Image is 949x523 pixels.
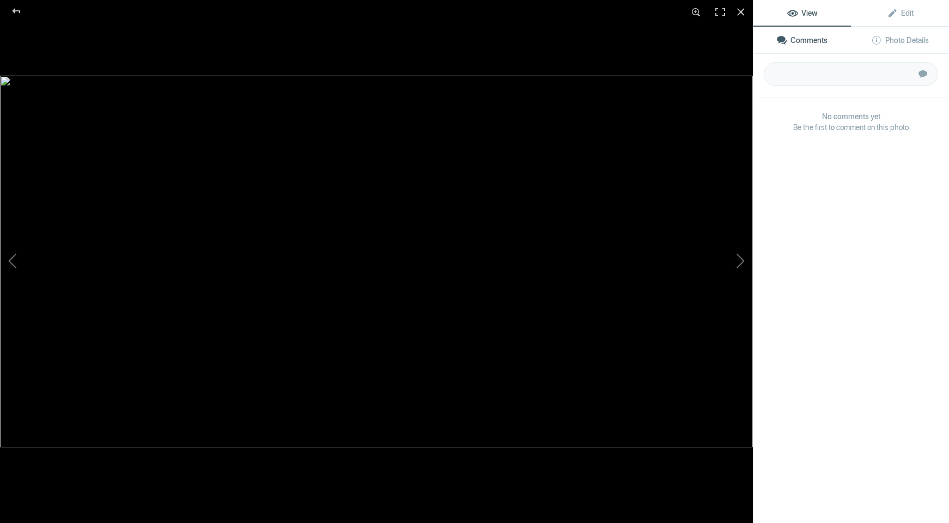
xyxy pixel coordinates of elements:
[764,111,938,122] b: No comments yet
[851,27,949,53] a: Photo Details
[871,36,929,45] span: Photo Details
[887,9,914,17] span: Edit
[787,9,817,17] span: View
[764,122,938,133] span: Be the first to comment on this photo
[911,62,935,86] button: Submit
[753,27,851,53] a: Comments
[776,36,828,45] span: Comments
[671,168,753,356] button: Next (arrow right)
